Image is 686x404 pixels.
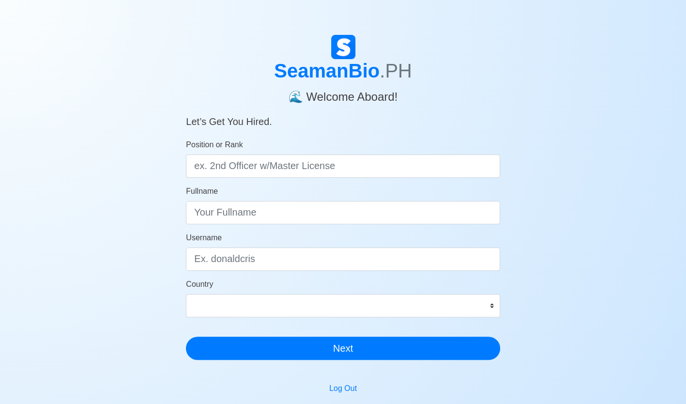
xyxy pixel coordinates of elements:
span: .PH [380,60,412,81]
input: Ex. donaldcris [186,248,500,271]
button: Next [186,337,500,360]
h5: Let’s Get You Hired. [186,104,500,127]
input: Your Fullname [186,201,500,224]
span: Username [186,233,222,242]
input: ex. 2nd Officer w/Master License [186,155,500,178]
span: Fullname [186,187,218,195]
button: Log Out [323,379,363,398]
label: Country [186,279,213,290]
h1: SeamanBio [186,59,500,82]
h4: 🌊 Welcome Aboard! [186,82,500,104]
span: Position or Rank [186,140,243,149]
img: Logo [331,35,355,59]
